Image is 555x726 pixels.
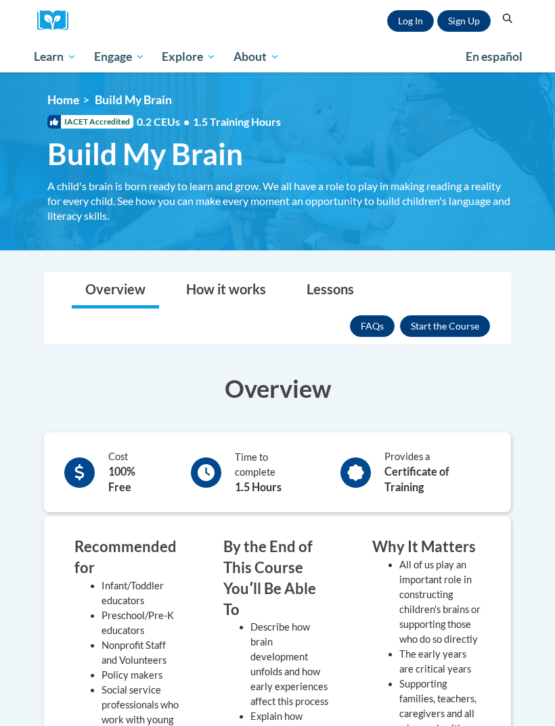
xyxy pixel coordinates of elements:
a: Learn [25,41,85,72]
a: FAQs [350,315,395,337]
a: Explore [153,41,225,72]
div: Provides a [384,449,491,495]
li: Preschool/Pre-K educators [102,608,183,638]
li: Infant/Toddler educators [102,578,183,608]
li: All of us play an important role in constructing children's brains or supporting those who do so ... [399,558,481,647]
div: Main menu [24,41,531,72]
li: Nonprofit Staff and Volunteers [102,638,183,668]
li: Policy makers [102,668,183,683]
span: IACET Accredited [47,115,133,129]
div: A child's brain is born ready to learn and grow. We all have a role to play in making reading a r... [47,179,514,223]
span: 0.2 CEUs [137,114,281,129]
span: Learn [34,49,76,65]
span: Build My Brain [47,136,243,172]
li: The early years are critical years [399,647,481,677]
a: Register [437,10,491,32]
h3: Why It Matters [372,537,481,558]
span: En español [466,49,523,64]
div: Cost [108,449,160,495]
span: About [234,49,280,65]
span: • [183,115,190,128]
b: 100% Free [108,465,135,493]
a: About [225,41,288,72]
a: Overview [72,273,159,309]
span: Build My Brain [95,93,172,107]
b: 1.5 Hours [235,480,282,493]
h3: Overview [44,371,511,405]
a: Home [47,93,79,107]
a: Lessons [293,273,368,309]
a: Cox Campus [37,10,78,31]
h3: Recommended for [74,537,183,578]
div: Time to complete [235,450,311,495]
h3: By the End of This Course Youʹll Be Able To [223,537,332,620]
a: Log In [387,10,434,32]
span: Engage [94,49,145,65]
b: Certificate of Training [384,465,449,493]
button: Enroll [400,315,490,337]
button: Search [497,11,518,27]
a: How it works [173,273,280,309]
span: Explore [162,49,216,65]
a: En español [457,43,531,71]
span: 1.5 Training Hours [193,115,281,128]
li: Describe how brain development unfolds and how early experiences affect this process [250,620,332,709]
a: Engage [85,41,154,72]
img: Logo brand [37,10,78,31]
